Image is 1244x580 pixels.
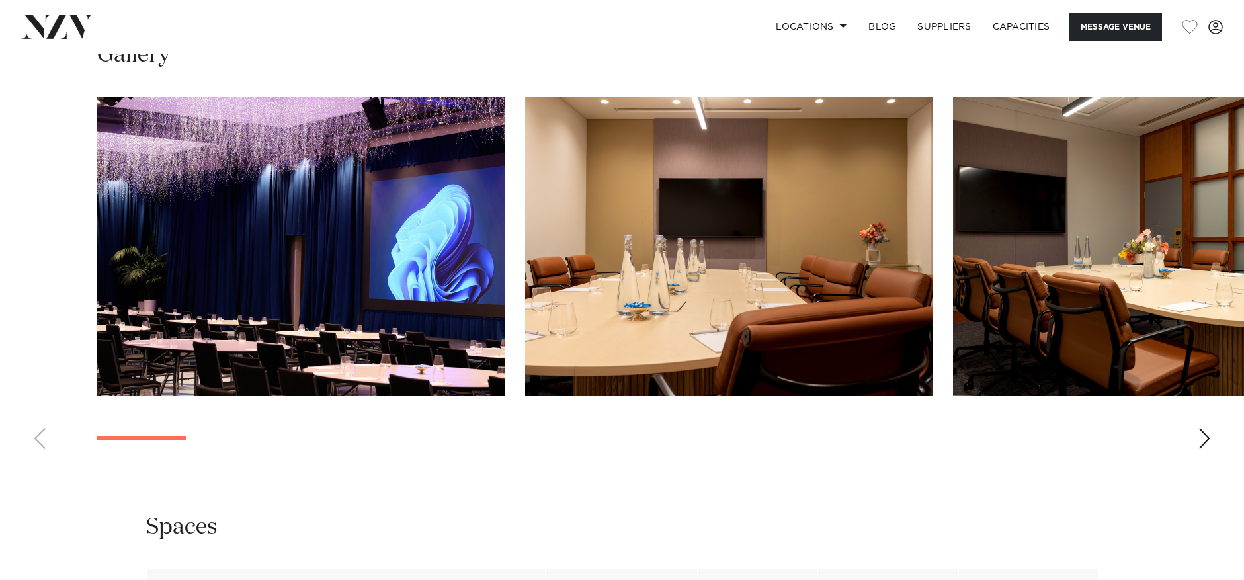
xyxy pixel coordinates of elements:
h2: Gallery [97,40,170,70]
img: nzv-logo.png [21,15,93,38]
swiper-slide: 1 / 29 [97,97,505,396]
button: Message Venue [1069,13,1162,41]
a: SUPPLIERS [907,13,981,41]
a: BLOG [858,13,907,41]
a: Locations [765,13,858,41]
h2: Spaces [146,513,218,542]
a: Capacities [982,13,1061,41]
swiper-slide: 2 / 29 [525,97,933,396]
